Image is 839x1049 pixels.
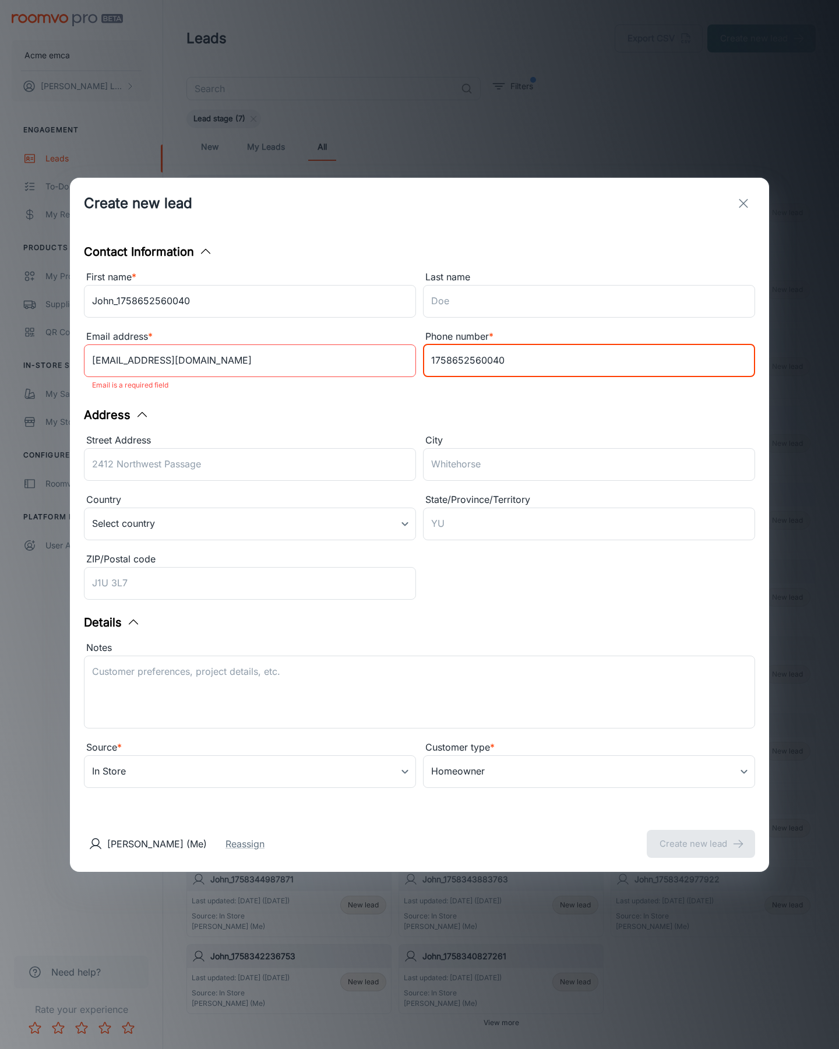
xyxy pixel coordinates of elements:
div: City [423,433,755,448]
div: Notes [84,640,755,656]
button: Reassign [225,837,265,851]
div: Source [84,740,416,755]
div: In Store [84,755,416,788]
div: First name [84,270,416,285]
div: Select country [84,508,416,540]
button: Address [84,406,149,424]
div: Street Address [84,433,416,448]
input: J1U 3L7 [84,567,416,600]
div: ZIP/Postal code [84,552,416,567]
div: Country [84,492,416,508]
p: [PERSON_NAME] (Me) [107,837,207,851]
div: Email address [84,329,416,344]
input: John [84,285,416,318]
input: Whitehorse [423,448,755,481]
input: YU [423,508,755,540]
input: 2412 Northwest Passage [84,448,416,481]
div: Homeowner [423,755,755,788]
button: Contact Information [84,243,213,261]
button: Details [84,614,140,631]
button: exit [732,192,755,215]
div: Last name [423,270,755,285]
input: Doe [423,285,755,318]
p: Email is a required field [92,378,408,392]
div: Customer type [423,740,755,755]
input: +1 439-123-4567 [423,344,755,377]
div: Phone number [423,329,755,344]
h1: Create new lead [84,193,192,214]
input: myname@example.com [84,344,416,377]
div: State/Province/Territory [423,492,755,508]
